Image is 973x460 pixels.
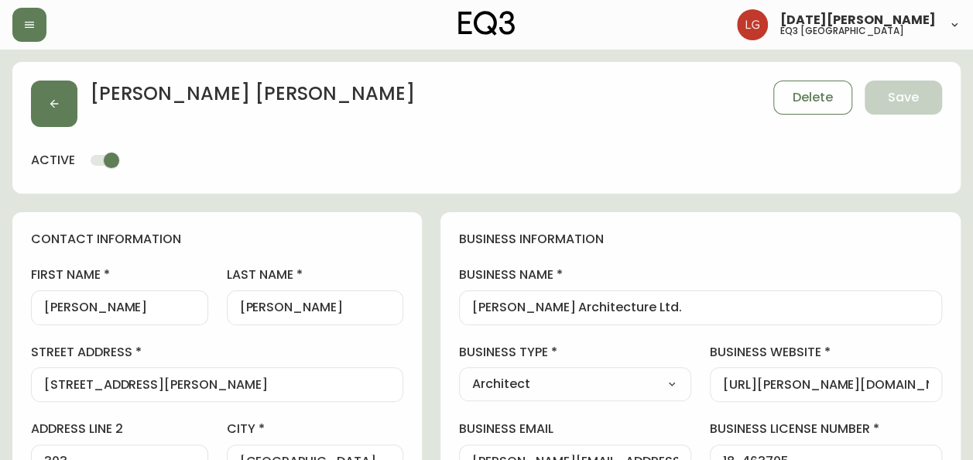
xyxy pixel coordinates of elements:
[780,14,936,26] span: [DATE][PERSON_NAME]
[227,421,404,438] label: city
[737,9,768,40] img: 2638f148bab13be18035375ceda1d187
[459,421,691,438] label: business email
[710,421,942,438] label: business license number
[31,266,208,283] label: first name
[458,11,516,36] img: logo
[227,266,404,283] label: last name
[710,344,942,361] label: business website
[31,152,75,169] h4: active
[773,81,852,115] button: Delete
[459,344,691,361] label: business type
[90,81,415,115] h2: [PERSON_NAME] [PERSON_NAME]
[459,231,942,248] h4: business information
[459,266,942,283] label: business name
[31,344,403,361] label: street address
[780,26,904,36] h5: eq3 [GEOGRAPHIC_DATA]
[793,89,833,106] span: Delete
[723,377,929,392] input: https://www.designshop.com
[31,421,208,438] label: address line 2
[31,231,403,248] h4: contact information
